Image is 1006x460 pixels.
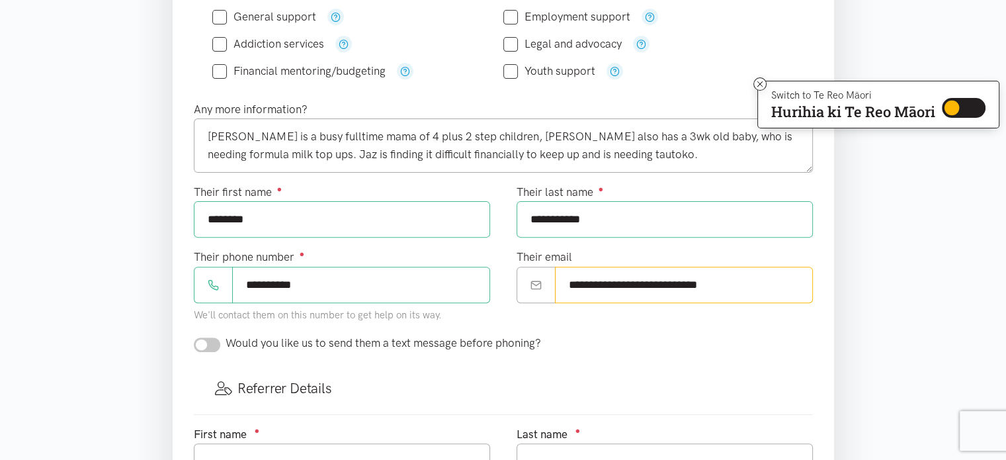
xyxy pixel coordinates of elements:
label: Their email [517,248,572,266]
small: We'll contact them on this number to get help on its way. [194,309,442,321]
h3: Referrer Details [215,379,792,398]
label: Their last name [517,183,604,201]
sup: ● [599,184,604,194]
label: Their first name [194,183,282,201]
label: Youth support [503,66,595,77]
label: Their phone number [194,248,305,266]
p: Hurihia ki Te Reo Māori [771,106,935,118]
sup: ● [255,426,260,436]
label: Financial mentoring/budgeting [212,66,386,77]
label: Any more information? [194,101,308,118]
sup: ● [575,426,581,436]
label: Employment support [503,11,630,23]
label: Addiction services [212,38,324,50]
p: Switch to Te Reo Māori [771,91,935,99]
label: Last name [517,426,567,443]
label: Legal and advocacy [503,38,622,50]
label: General support [212,11,316,23]
input: Phone number [232,267,490,303]
input: Email [555,267,813,303]
sup: ● [277,184,282,194]
span: Would you like us to send them a text message before phoning? [226,336,541,349]
sup: ● [300,249,305,259]
label: First name [194,426,247,443]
